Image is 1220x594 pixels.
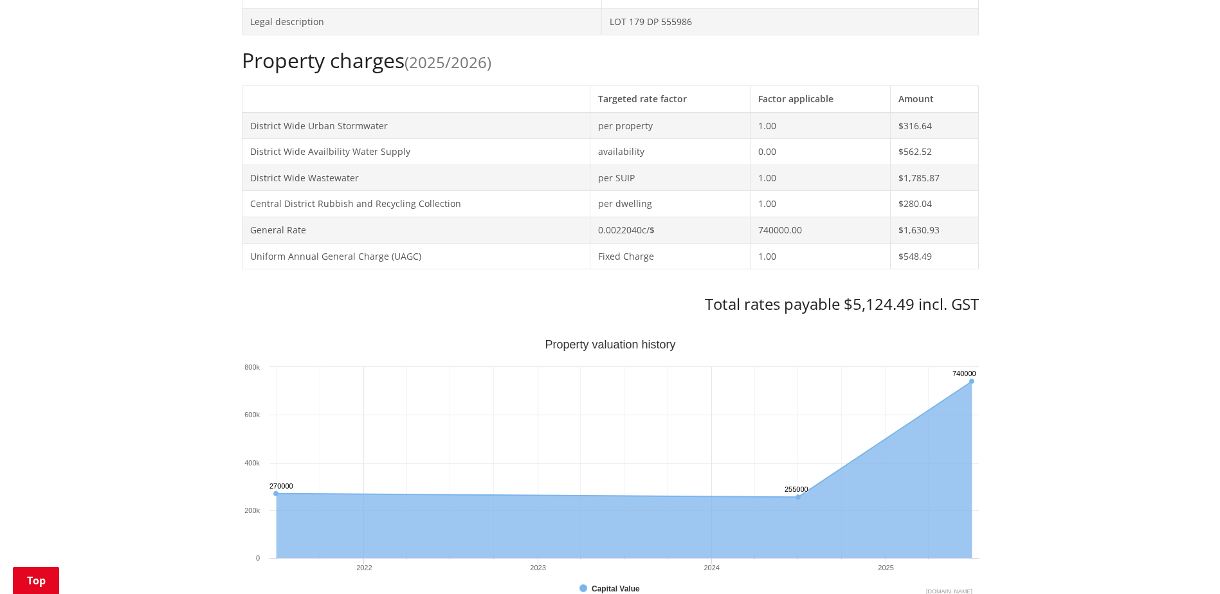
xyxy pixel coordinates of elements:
[244,459,260,467] text: 400k
[13,567,59,594] a: Top
[590,165,751,191] td: per SUIP
[590,191,751,217] td: per dwelling
[891,165,978,191] td: $1,785.87
[590,113,751,139] td: per property
[601,8,978,35] td: LOT 179 DP 555986
[785,485,808,493] text: 255000
[590,217,751,243] td: 0.0022040c/$
[751,113,891,139] td: 1.00
[891,139,978,165] td: $562.52
[704,564,719,571] text: 2024
[590,243,751,269] td: Fixed Charge
[891,243,978,269] td: $548.49
[244,507,260,514] text: 200k
[242,191,590,217] td: Central District Rubbish and Recycling Collection
[242,113,590,139] td: District Wide Urban Stormwater
[1161,540,1207,586] iframe: Messenger Launcher
[751,165,891,191] td: 1.00
[545,338,675,351] text: Property valuation history
[405,51,491,73] span: (2025/2026)
[242,165,590,191] td: District Wide Wastewater
[796,494,801,500] path: Sunday, Jun 30, 12:00, 255,000. Capital Value.
[244,363,260,371] text: 800k
[891,113,978,139] td: $316.64
[273,491,278,496] path: Wednesday, Jun 30, 12:00, 270,000. Capital Value.
[878,564,893,571] text: 2025
[530,564,545,571] text: 2023
[356,564,372,571] text: 2022
[242,217,590,243] td: General Rate
[590,85,751,112] th: Targeted rate factor
[590,139,751,165] td: availability
[751,139,891,165] td: 0.00
[751,243,891,269] td: 1.00
[891,191,978,217] td: $280.04
[242,48,979,73] h2: Property charges
[242,295,979,314] h3: Total rates payable $5,124.49 incl. GST
[751,191,891,217] td: 1.00
[751,85,891,112] th: Factor applicable
[242,243,590,269] td: Uniform Annual General Charge (UAGC)
[255,554,259,562] text: 0
[242,139,590,165] td: District Wide Availbility Water Supply
[269,482,293,490] text: 270000
[952,370,976,377] text: 740000
[751,217,891,243] td: 740000.00
[969,379,974,384] path: Monday, Jun 30, 12:00, 740,000. Capital Value.
[242,8,601,35] td: Legal description
[891,217,978,243] td: $1,630.93
[244,411,260,419] text: 600k
[891,85,978,112] th: Amount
